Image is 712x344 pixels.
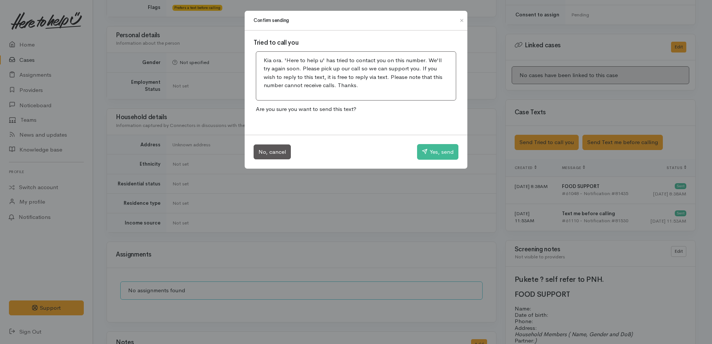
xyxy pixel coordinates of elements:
[254,103,458,116] p: Are you sure you want to send this text?
[264,56,448,90] p: Kia ora. 'Here to help u' has tried to contact you on this number. We'll try again soon. Please p...
[417,144,458,160] button: Yes, send
[254,144,291,160] button: No, cancel
[254,17,289,24] h1: Confirm sending
[456,16,468,25] button: Close
[254,39,458,47] h3: Tried to call you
